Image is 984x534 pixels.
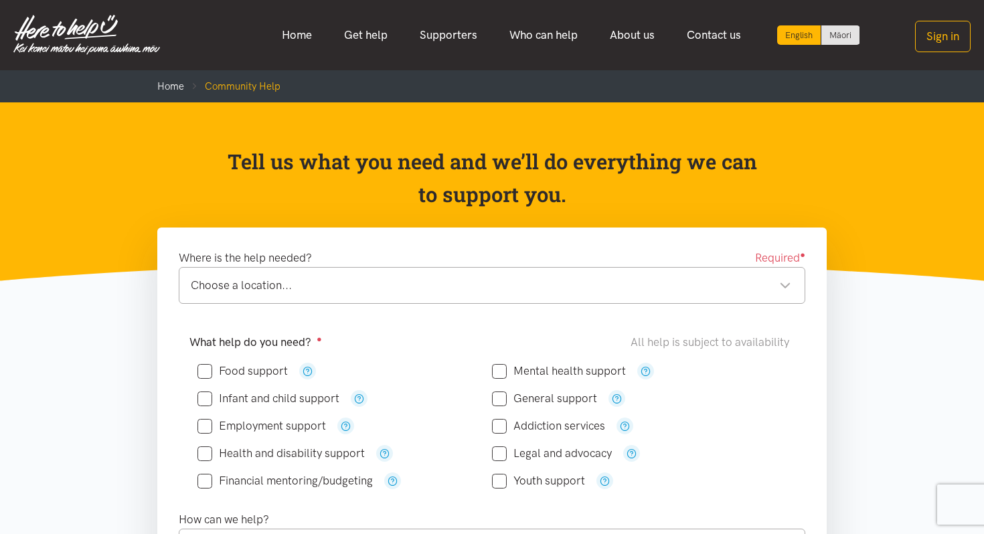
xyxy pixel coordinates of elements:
li: Community Help [184,78,280,94]
div: Current language [777,25,821,45]
a: About us [594,21,671,50]
a: Home [266,21,328,50]
p: Tell us what you need and we’ll do everything we can to support you. [226,145,758,211]
div: All help is subject to availability [631,333,795,351]
div: Choose a location... [191,276,791,294]
span: Required [755,249,805,267]
label: Health and disability support [197,448,365,459]
sup: ● [317,334,322,344]
a: Who can help [493,21,594,50]
a: Supporters [404,21,493,50]
sup: ● [800,250,805,260]
button: Sign in [915,21,971,52]
label: Youth support [492,475,585,486]
label: Addiction services [492,420,605,432]
label: How can we help? [179,511,269,529]
label: Mental health support [492,365,626,377]
img: Home [13,15,160,55]
a: Home [157,80,184,92]
a: Get help [328,21,404,50]
label: Legal and advocacy [492,448,612,459]
div: Language toggle [777,25,860,45]
label: Financial mentoring/budgeting [197,475,373,486]
label: What help do you need? [189,333,322,351]
a: Switch to Te Reo Māori [821,25,859,45]
a: Contact us [671,21,757,50]
label: Employment support [197,420,326,432]
label: Where is the help needed? [179,249,312,267]
label: Food support [197,365,288,377]
label: General support [492,393,597,404]
label: Infant and child support [197,393,339,404]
